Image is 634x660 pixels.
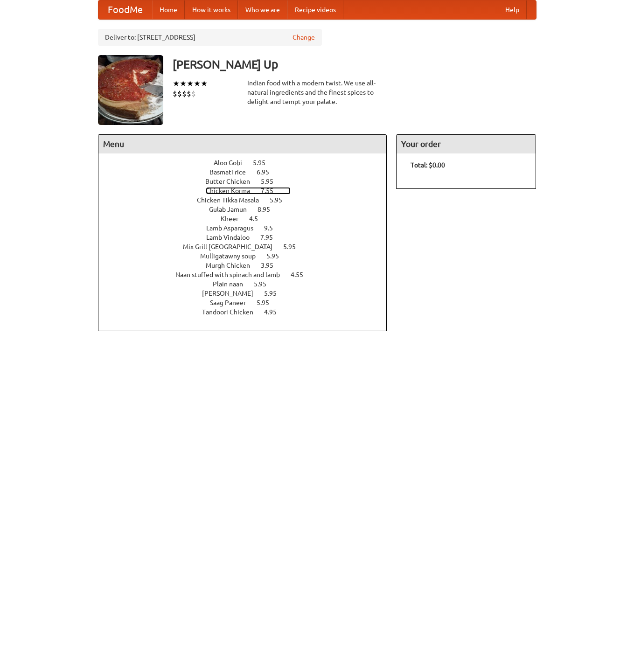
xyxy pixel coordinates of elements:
a: Plain naan 5.95 [213,280,284,288]
a: Mix Grill [GEOGRAPHIC_DATA] 5.95 [183,243,313,250]
span: Basmati rice [209,168,255,176]
a: [PERSON_NAME] 5.95 [202,290,294,297]
a: Recipe videos [287,0,343,19]
a: Change [293,33,315,42]
span: 4.55 [291,271,313,278]
div: Indian food with a modern twist. We use all-natural ingredients and the finest spices to delight ... [247,78,387,106]
span: Tandoori Chicken [202,308,263,316]
a: Chicken Tikka Masala 5.95 [197,196,300,204]
a: Who we are [238,0,287,19]
span: Murgh Chicken [206,262,259,269]
span: 7.95 [260,234,282,241]
span: 5.95 [270,196,292,204]
a: Kheer 4.5 [221,215,275,222]
a: Murgh Chicken 3.95 [206,262,291,269]
span: 6.95 [257,168,279,176]
li: $ [191,89,196,99]
li: ★ [201,78,208,89]
a: Mulligatawny soup 5.95 [200,252,296,260]
b: Total: $0.00 [411,161,445,169]
span: 8.95 [258,206,279,213]
img: angular.jpg [98,55,163,125]
span: Plain naan [213,280,252,288]
span: Kheer [221,215,248,222]
span: [PERSON_NAME] [202,290,263,297]
a: Butter Chicken 5.95 [205,178,291,185]
span: 5.95 [253,159,275,167]
div: Deliver to: [STREET_ADDRESS] [98,29,322,46]
a: Basmati rice 6.95 [209,168,286,176]
span: Lamb Asparagus [206,224,263,232]
li: ★ [194,78,201,89]
li: $ [187,89,191,99]
span: 5.95 [266,252,288,260]
a: Aloo Gobi 5.95 [214,159,283,167]
span: Butter Chicken [205,178,259,185]
li: $ [182,89,187,99]
span: 9.5 [264,224,282,232]
span: 7.55 [261,187,283,195]
span: Chicken Tikka Masala [197,196,268,204]
a: Chicken Korma 7.55 [206,187,291,195]
span: 4.5 [249,215,267,222]
span: Chicken Korma [206,187,259,195]
span: 5.95 [254,280,276,288]
h3: [PERSON_NAME] Up [173,55,536,74]
a: Lamb Vindaloo 7.95 [206,234,290,241]
span: 4.95 [264,308,286,316]
span: Naan stuffed with spinach and lamb [175,271,289,278]
span: Mix Grill [GEOGRAPHIC_DATA] [183,243,282,250]
span: 5.95 [257,299,279,306]
span: 5.95 [283,243,305,250]
li: ★ [187,78,194,89]
span: 5.95 [264,290,286,297]
h4: Menu [98,135,387,153]
span: Aloo Gobi [214,159,251,167]
a: Saag Paneer 5.95 [210,299,286,306]
a: Naan stuffed with spinach and lamb 4.55 [175,271,320,278]
span: Saag Paneer [210,299,255,306]
a: Help [498,0,527,19]
li: ★ [173,78,180,89]
h4: Your order [397,135,536,153]
span: 3.95 [261,262,283,269]
a: Lamb Asparagus 9.5 [206,224,290,232]
a: Tandoori Chicken 4.95 [202,308,294,316]
a: FoodMe [98,0,152,19]
span: Mulligatawny soup [200,252,265,260]
a: Gulab Jamun 8.95 [209,206,287,213]
span: 5.95 [261,178,283,185]
a: How it works [185,0,238,19]
span: Lamb Vindaloo [206,234,259,241]
a: Home [152,0,185,19]
li: $ [173,89,177,99]
li: $ [177,89,182,99]
span: Gulab Jamun [209,206,256,213]
li: ★ [180,78,187,89]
